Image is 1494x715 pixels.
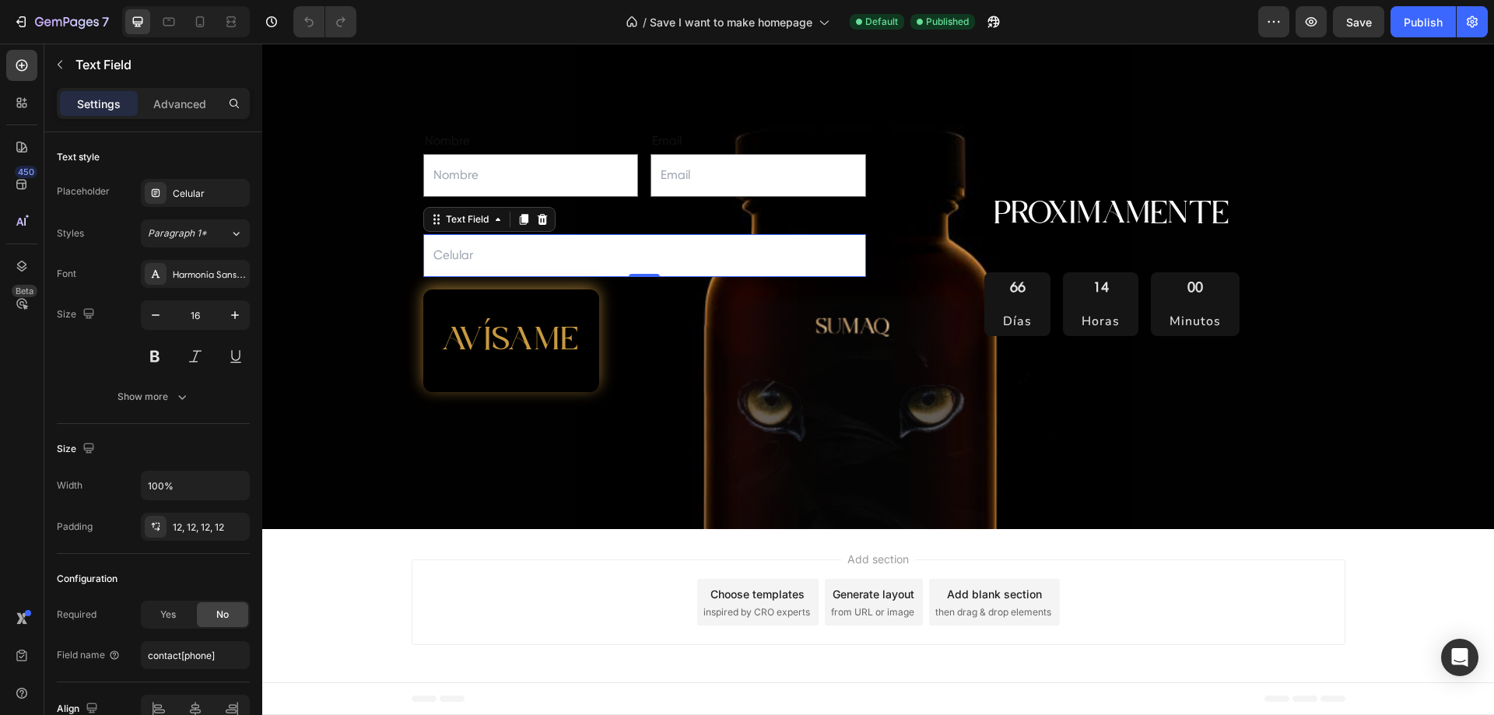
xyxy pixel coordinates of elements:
div: Harmonia Sans W01 Regular [173,268,246,282]
div: Text Field [181,169,230,183]
div: Required [57,608,96,622]
button: AVÍSAME [161,246,338,349]
div: Size [57,304,98,325]
div: Email [388,85,604,110]
div: Placeholder [57,184,110,198]
iframe: Design area [262,44,1494,715]
button: 7 [6,6,116,37]
div: Padding [57,520,93,534]
div: 12, 12, 12, 12 [173,520,246,534]
span: inspired by CRO experts [441,562,548,576]
div: Size [57,439,98,460]
button: Paragraph 1* [141,219,250,247]
p: Minutos [907,269,959,286]
div: Undo/Redo [293,6,356,37]
div: Open Intercom Messenger [1441,639,1478,676]
button: Show more [57,383,250,411]
button: Save [1333,6,1384,37]
div: 14 [819,235,857,253]
input: Auto [142,471,249,499]
h2: PROXIMAMENTE [731,141,970,200]
span: / [643,14,647,30]
p: Settings [77,96,121,112]
span: Published [926,15,969,29]
span: Yes [160,608,176,622]
span: then drag & drop elements [673,562,789,576]
button: Publish [1391,6,1456,37]
input: E.g. contact[name] [141,641,250,669]
input: Celular [161,191,604,233]
p: 7 [102,12,109,31]
div: Field name [57,648,121,662]
p: Text Field [75,55,244,74]
div: Choose templates [448,542,542,559]
div: Styles [57,226,84,240]
div: 450 [15,166,37,178]
p: Horas [819,269,857,286]
span: Save [1346,16,1372,29]
span: Add section [579,507,653,524]
div: Width [57,478,82,492]
span: Default [865,15,898,29]
p: Nombre [163,86,375,109]
div: Show more [117,389,190,405]
div: Text style [57,150,100,164]
span: from URL or image [569,562,652,576]
div: Generate layout [570,542,652,559]
div: Publish [1404,14,1443,30]
input: Email [388,110,604,153]
div: Add blank section [685,542,780,559]
div: Celular [173,187,246,201]
div: 66 [741,235,770,253]
div: 00 [907,235,959,253]
p: Celular [163,167,602,190]
p: Advanced [153,96,206,112]
div: Beta [12,285,37,297]
div: Configuration [57,572,117,586]
input: Nombre [161,110,377,153]
span: Save I want to make homepage [650,14,812,30]
span: Paragraph 1* [148,226,207,240]
p: Días [741,269,770,286]
span: No [216,608,229,622]
div: AVÍSAME [180,255,319,339]
div: Font [57,267,76,281]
